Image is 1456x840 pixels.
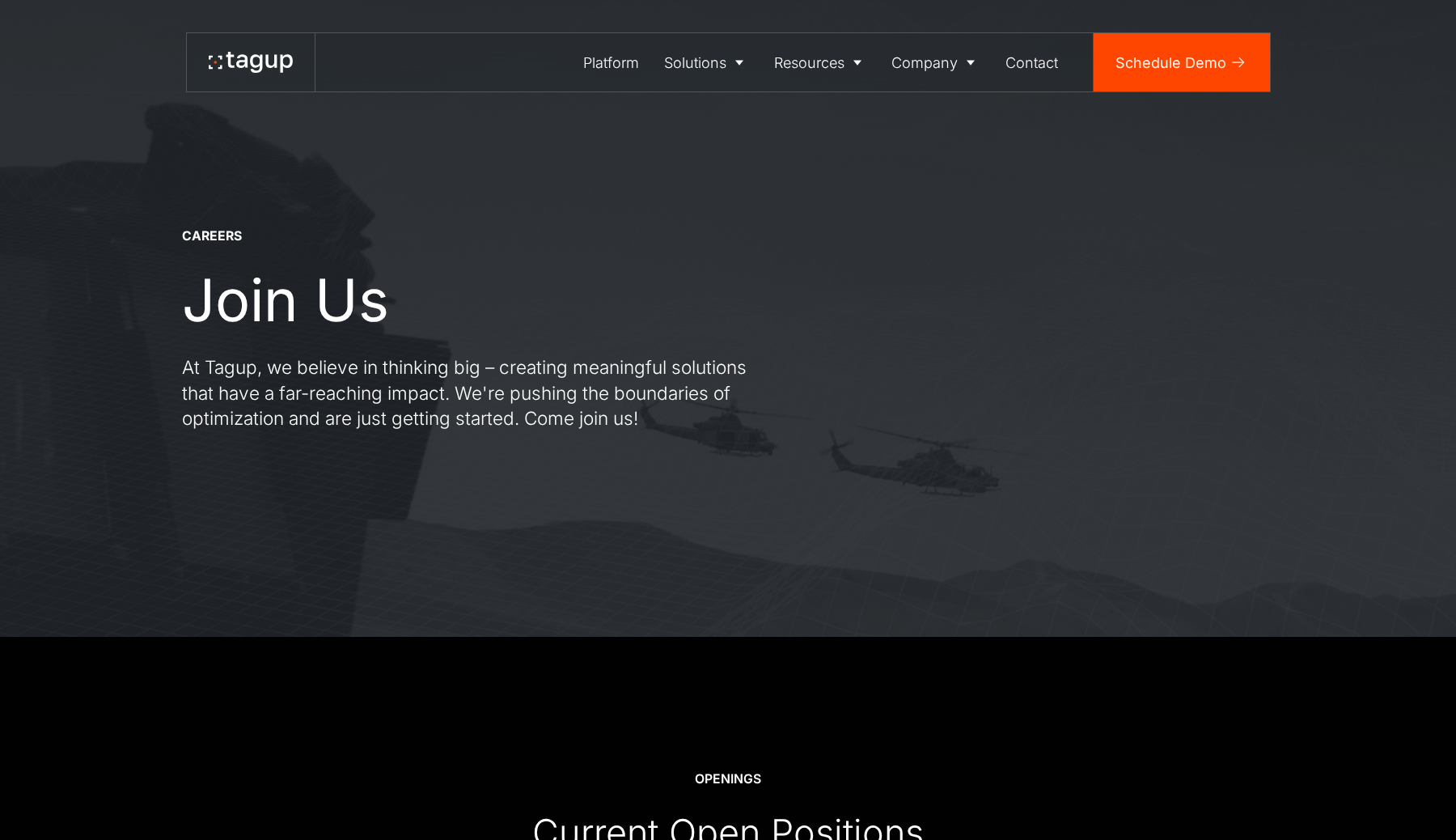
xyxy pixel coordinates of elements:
a: Contact [993,33,1071,91]
div: Platform [583,52,639,74]
div: Solutions [664,52,726,74]
a: Platform [570,33,652,91]
a: Schedule Demo [1094,33,1270,91]
div: CAREERS [182,227,242,245]
a: Solutions [652,33,762,91]
div: Schedule Demo [1115,52,1226,74]
a: Company [879,33,993,91]
a: Resources [761,33,879,91]
div: OPENINGS [695,770,761,788]
div: Company [891,52,958,74]
p: At Tagup, we believe in thinking big – creating meaningful solutions that have a far-reaching imp... [182,354,764,431]
div: Contact [1005,52,1058,74]
div: Resources [774,52,844,74]
h1: Join Us [182,267,389,333]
